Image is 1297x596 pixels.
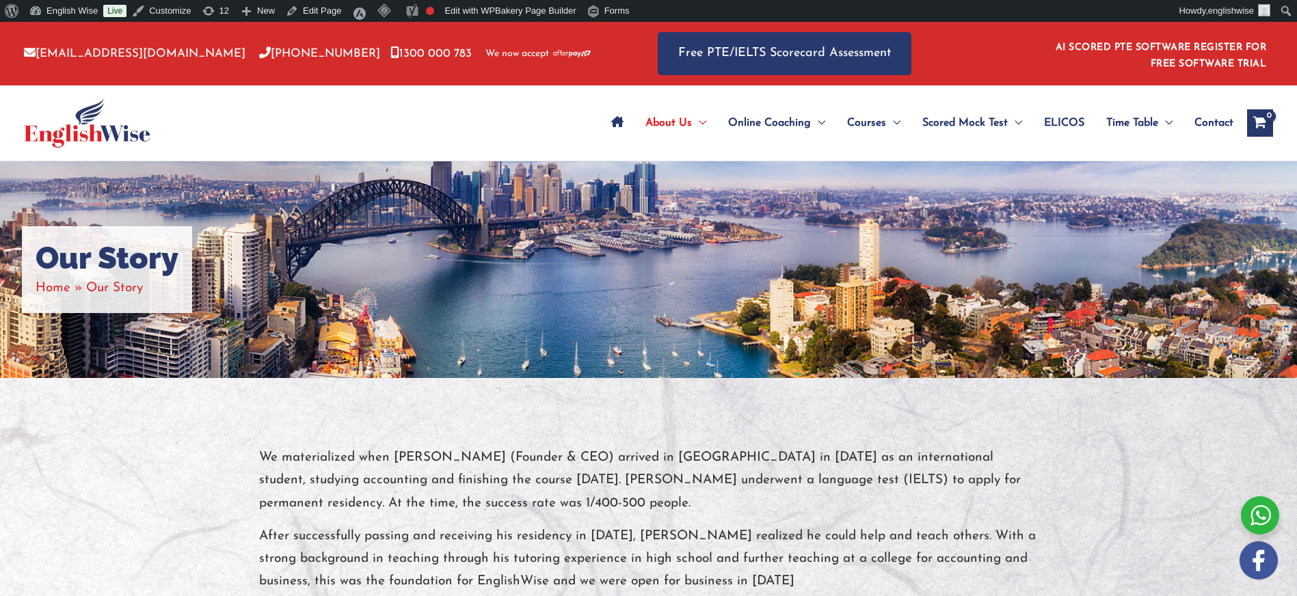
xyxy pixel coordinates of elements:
[717,99,836,147] a: Online CoachingMenu Toggle
[1247,109,1273,137] a: View Shopping Cart, empty
[1095,99,1184,147] a: Time TableMenu Toggle
[553,50,591,57] img: Afterpay-Logo
[103,5,126,17] a: Live
[426,7,434,15] div: Focus keyphrase not set
[1056,42,1267,69] a: AI SCORED PTE SOFTWARE REGISTER FOR FREE SOFTWARE TRIAL
[36,277,178,299] nav: Breadcrumbs
[485,47,549,61] span: We now accept
[1106,99,1158,147] span: Time Table
[1008,99,1022,147] span: Menu Toggle
[1258,4,1270,16] img: ashok kumar
[24,48,245,59] a: [EMAIL_ADDRESS][DOMAIN_NAME]
[24,98,150,148] img: cropped-ew-logo
[1194,99,1233,147] span: Contact
[886,99,900,147] span: Menu Toggle
[1240,541,1278,580] img: white-facebook.png
[811,99,825,147] span: Menu Toggle
[847,99,886,147] span: Courses
[692,99,706,147] span: Menu Toggle
[1184,99,1233,147] a: Contact
[36,282,70,295] a: Home
[36,240,178,277] h1: Our Story
[1158,99,1173,147] span: Menu Toggle
[922,99,1008,147] span: Scored Mock Test
[1033,99,1095,147] a: ELICOS
[259,446,1039,515] p: We materialized when [PERSON_NAME] (Founder & CEO) arrived in [GEOGRAPHIC_DATA] in [DATE] as an i...
[658,32,911,75] a: Free PTE/IELTS Scorecard Assessment
[259,525,1039,593] p: After successfully passing and receiving his residency in [DATE], [PERSON_NAME] realized he could...
[1208,5,1254,16] span: englishwise
[259,48,380,59] a: [PHONE_NUMBER]
[1044,99,1084,147] span: ELICOS
[836,99,911,147] a: CoursesMenu Toggle
[390,48,472,59] a: 1300 000 783
[86,282,143,295] span: Our Story
[645,99,692,147] span: About Us
[634,99,717,147] a: About UsMenu Toggle
[600,99,1233,147] nav: Site Navigation: Main Menu
[1047,31,1273,76] aside: Header Widget 1
[728,99,811,147] span: Online Coaching
[911,99,1033,147] a: Scored Mock TestMenu Toggle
